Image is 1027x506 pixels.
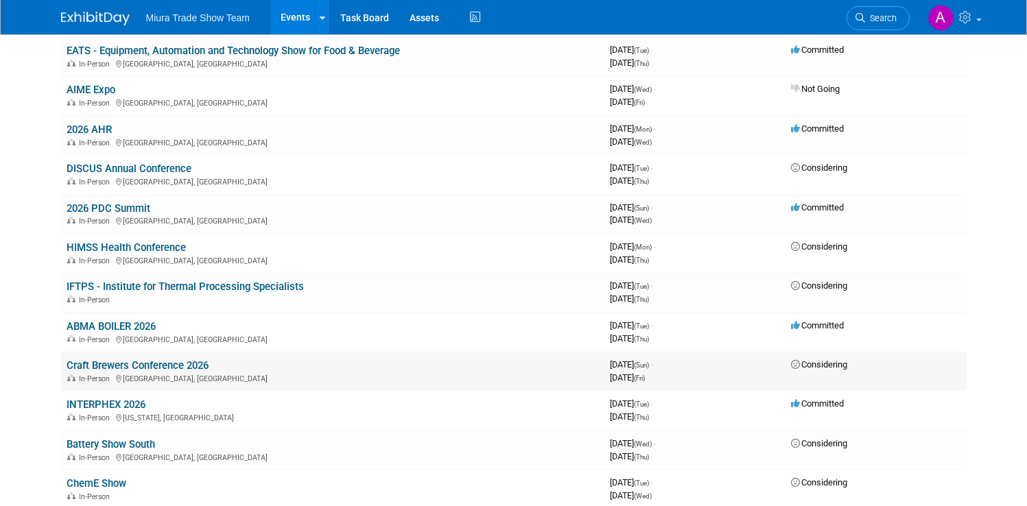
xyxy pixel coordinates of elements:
img: In-Person Event [67,256,75,263]
span: In-Person [79,138,114,147]
img: In-Person Event [67,99,75,106]
img: In-Person Event [67,217,75,224]
span: [DATE] [610,58,649,68]
span: Considering [791,162,847,173]
img: In-Person Event [67,178,75,184]
span: [DATE] [610,280,653,291]
a: IFTPS - Institute for Thermal Processing Specialists [67,280,304,293]
span: [DATE] [610,320,653,330]
a: Craft Brewers Conference 2026 [67,359,209,372]
span: Committed [791,320,844,330]
div: [GEOGRAPHIC_DATA], [GEOGRAPHIC_DATA] [67,176,599,186]
div: [GEOGRAPHIC_DATA], [GEOGRAPHIC_DATA] [67,333,599,344]
span: Considering [791,359,847,370]
span: Considering [791,438,847,448]
span: - [651,202,653,213]
img: In-Person Event [67,413,75,420]
img: In-Person Event [67,60,75,67]
img: In-Person Event [67,335,75,342]
span: [DATE] [610,490,652,501]
span: (Thu) [634,60,649,67]
span: [DATE] [610,333,649,344]
span: Search [865,13,897,23]
span: - [651,280,653,291]
div: [GEOGRAPHIC_DATA], [GEOGRAPHIC_DATA] [67,58,599,69]
span: Miura Trade Show Team [146,12,250,23]
img: In-Person Event [67,374,75,381]
span: [DATE] [610,176,649,186]
span: - [654,123,656,134]
span: In-Person [79,413,114,422]
span: - [651,398,653,409]
span: [DATE] [610,84,656,94]
img: In-Person Event [67,492,75,499]
img: Ashley Harris [928,5,954,31]
span: (Tue) [634,165,649,172]
span: (Wed) [634,492,652,500]
span: (Thu) [634,178,649,185]
span: (Wed) [634,440,652,448]
span: (Mon) [634,243,652,251]
span: (Wed) [634,86,652,93]
span: In-Person [79,492,114,501]
span: - [651,45,653,55]
span: [DATE] [610,477,653,487]
div: [GEOGRAPHIC_DATA], [GEOGRAPHIC_DATA] [67,97,599,108]
span: (Wed) [634,138,652,146]
span: Committed [791,398,844,409]
a: ChemE Show [67,477,126,490]
span: In-Person [79,256,114,265]
span: In-Person [79,178,114,186]
div: [US_STATE], [GEOGRAPHIC_DATA] [67,411,599,422]
a: INTERPHEX 2026 [67,398,145,411]
span: (Tue) [634,282,649,290]
span: [DATE] [610,254,649,265]
span: [DATE] [610,123,656,134]
a: Search [847,6,910,30]
span: (Thu) [634,453,649,461]
a: 2026 AHR [67,123,112,136]
a: AIME Expo [67,84,115,96]
div: [GEOGRAPHIC_DATA], [GEOGRAPHIC_DATA] [67,451,599,462]
span: (Tue) [634,47,649,54]
span: [DATE] [610,97,645,107]
span: (Fri) [634,99,645,106]
span: [DATE] [610,215,652,225]
span: (Thu) [634,413,649,421]
a: DISCUS Annual Conference [67,162,191,175]
span: In-Person [79,296,114,304]
span: (Wed) [634,217,652,224]
span: (Tue) [634,322,649,330]
span: Not Going [791,84,840,94]
span: (Fri) [634,374,645,382]
img: In-Person Event [67,296,75,302]
img: ExhibitDay [61,12,130,25]
span: [DATE] [610,359,653,370]
span: - [654,84,656,94]
span: - [654,241,656,252]
span: [DATE] [610,293,649,304]
span: In-Person [79,217,114,226]
a: 2026 PDC Summit [67,202,150,215]
span: [DATE] [610,241,656,252]
img: In-Person Event [67,453,75,460]
span: Considering [791,477,847,487]
span: - [651,359,653,370]
span: Committed [791,123,844,134]
span: - [651,320,653,330]
a: Battery Show South [67,438,155,450]
span: - [651,477,653,487]
span: In-Person [79,453,114,462]
span: In-Person [79,60,114,69]
span: (Sun) [634,204,649,212]
span: [DATE] [610,162,653,173]
span: (Mon) [634,125,652,133]
span: [DATE] [610,398,653,409]
span: - [651,162,653,173]
span: (Thu) [634,335,649,343]
span: Considering [791,241,847,252]
a: HIMSS Health Conference [67,241,186,254]
div: [GEOGRAPHIC_DATA], [GEOGRAPHIC_DATA] [67,254,599,265]
span: (Thu) [634,296,649,303]
span: (Thu) [634,256,649,264]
